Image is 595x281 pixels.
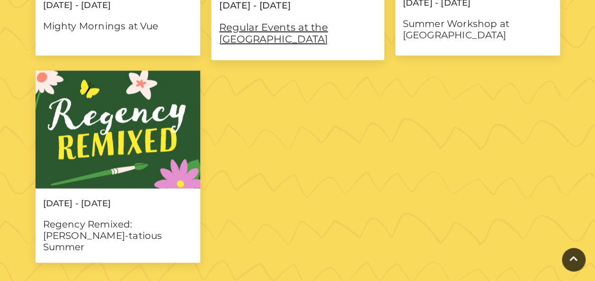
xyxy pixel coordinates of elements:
[36,198,200,207] p: [DATE] - [DATE]
[36,216,200,252] p: Regency Remixed: [PERSON_NAME]-tatious Summer
[36,18,200,32] p: Mighty Mornings at Vue
[211,18,384,45] p: Regular Events at the [GEOGRAPHIC_DATA]
[395,16,560,41] p: Summer Workshop at [GEOGRAPHIC_DATA]
[36,70,200,263] a: [DATE] - [DATE] Regency Remixed: [PERSON_NAME]-tatious Summer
